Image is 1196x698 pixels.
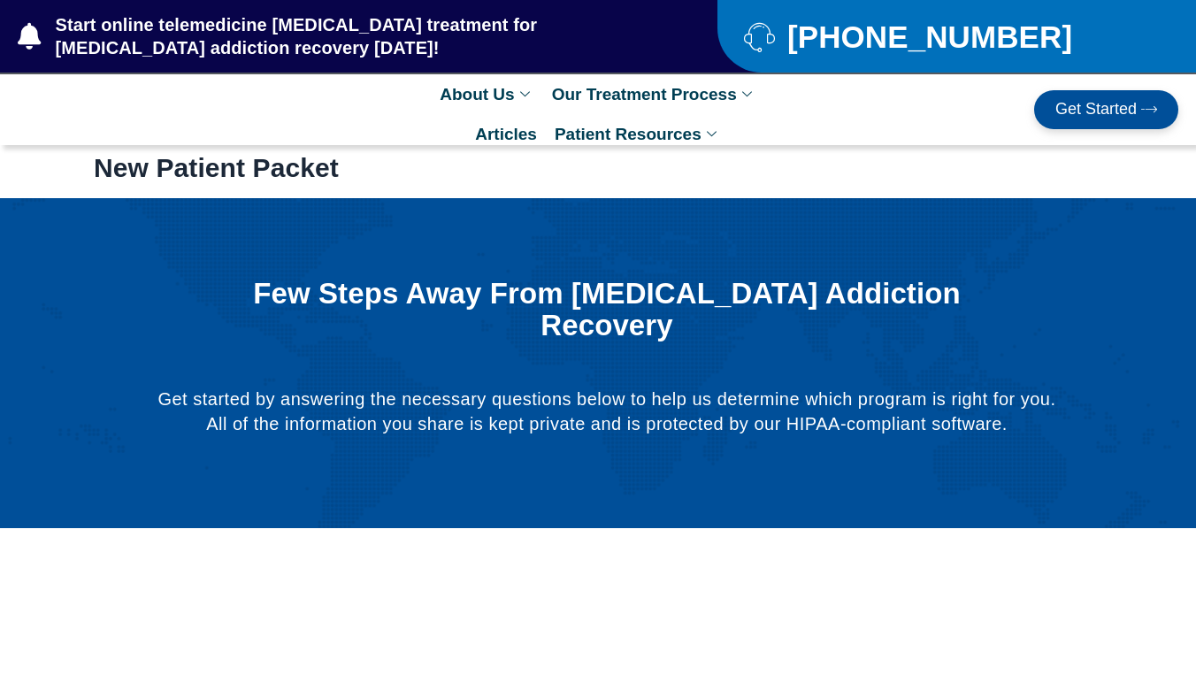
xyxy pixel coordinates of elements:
a: [PHONE_NUMBER] [744,21,1152,52]
p: Get started by answering the necessary questions below to help us determine which program is righ... [148,387,1067,436]
span: Start online telemedicine [MEDICAL_DATA] treatment for [MEDICAL_DATA] addiction recovery [DATE]! [51,13,648,59]
span: Get Started [1055,101,1137,119]
a: Articles [466,114,546,154]
h1: New Patient Packet [94,152,1102,184]
a: Our Treatment Process [543,74,765,114]
h1: Few Steps Away From [MEDICAL_DATA] Addiction Recovery [192,278,1023,342]
a: Get Started [1034,90,1178,129]
a: About Us [431,74,542,114]
span: [PHONE_NUMBER] [783,26,1072,48]
a: Patient Resources [546,114,730,154]
a: Start online telemedicine [MEDICAL_DATA] treatment for [MEDICAL_DATA] addiction recovery [DATE]! [18,13,647,59]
